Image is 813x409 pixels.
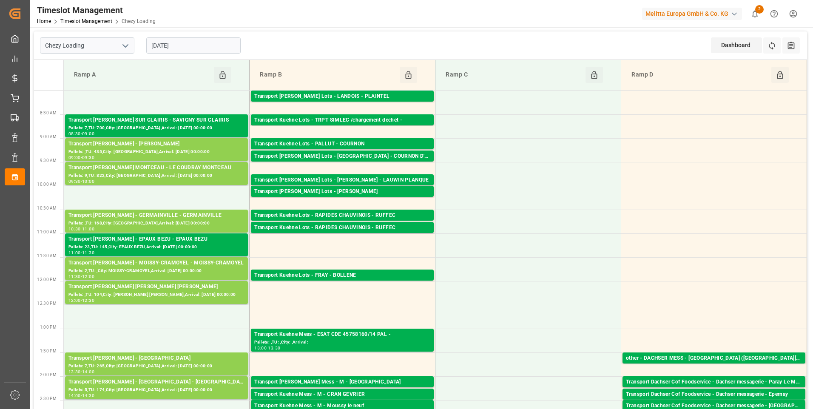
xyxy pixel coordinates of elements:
div: 14:00 [82,370,94,374]
div: Pallets: 5,TU: 174,City: [GEOGRAPHIC_DATA],Arrival: [DATE] 00:00:00 [68,386,244,394]
div: Transport [PERSON_NAME] Lots - [PERSON_NAME] [254,187,430,196]
div: other - DACHSER MESS - [GEOGRAPHIC_DATA] ([GEOGRAPHIC_DATA][PERSON_NAME]) [626,354,802,363]
div: 14:00 [68,394,81,398]
div: Transport [PERSON_NAME] Mess - M - [GEOGRAPHIC_DATA] [254,378,430,386]
div: - [81,179,82,183]
div: Pallets: 7,TU: 700,City: [GEOGRAPHIC_DATA],Arrival: [DATE] 00:00:00 [68,125,244,132]
div: Transport [PERSON_NAME] Lots - [PERSON_NAME] - LAUWIN PLANQUE [254,176,430,185]
div: Pallets: ,TU: 78,City: [GEOGRAPHIC_DATA] ([GEOGRAPHIC_DATA][PERSON_NAME]),Arrival: [DATE] 00:00:00 [626,363,802,370]
span: 1:00 PM [40,325,57,329]
button: Melitta Europa GmbH & Co. KG [642,6,745,22]
div: Pallets: 2,TU: 28,City: [GEOGRAPHIC_DATA],Arrival: [DATE] 00:00:00 [626,386,802,394]
div: Transport Kuehne Lots - FRAY - BOLLENE [254,271,430,280]
div: - [81,275,82,278]
span: 2 [755,5,764,14]
div: Transport [PERSON_NAME] SUR CLAIRIS - SAVIGNY SUR CLAIRIS [68,116,244,125]
div: 11:00 [82,227,94,231]
div: 09:00 [82,132,94,136]
div: 09:00 [68,156,81,159]
div: 11:30 [68,275,81,278]
button: open menu [119,39,131,52]
div: Pallets: ,TU: ,City: ,Arrival: [254,339,430,346]
div: Transport Kuehne Lots - TRPT SIMLEC /chargement dechet - [254,116,430,125]
div: Pallets: ,TU: 3,City: [GEOGRAPHIC_DATA],Arrival: [DATE] 00:00:00 [254,386,430,394]
a: Home [37,18,51,24]
div: Ramp C [442,67,586,83]
div: Ramp B [256,67,400,83]
div: Transport [PERSON_NAME] [PERSON_NAME] [PERSON_NAME] [68,283,244,291]
div: Pallets: 9,TU: 822,City: [GEOGRAPHIC_DATA],Arrival: [DATE] 00:00:00 [68,172,244,179]
div: 14:30 [82,394,94,398]
input: DD-MM-YYYY [146,37,241,54]
span: 11:30 AM [37,253,57,258]
div: Pallets: 5,TU: 60,City: COURNON D'AUVERGNE,Arrival: [DATE] 00:00:00 [254,161,430,168]
div: 10:30 [68,227,81,231]
div: 13:30 [68,370,81,374]
div: Transport [PERSON_NAME] - GERMAINVILLE - GERMAINVILLE [68,211,244,220]
div: Transport [PERSON_NAME] - [GEOGRAPHIC_DATA] - [GEOGRAPHIC_DATA] [68,378,244,386]
div: Transport Kuehne Lots - PALLUT - COURNON [254,140,430,148]
span: 10:30 AM [37,206,57,210]
div: Pallets: ,TU: 168,City: [GEOGRAPHIC_DATA],Arrival: [DATE] 00:00:00 [68,220,244,227]
span: 12:00 PM [37,277,57,282]
span: 11:00 AM [37,230,57,234]
div: Pallets: ,TU: 435,City: [GEOGRAPHIC_DATA],Arrival: [DATE] 00:00:00 [68,148,244,156]
span: 2:00 PM [40,372,57,377]
button: Help Center [765,4,784,23]
div: Transport [PERSON_NAME] Lots - LANDOIS - PLAINTEL [254,92,430,101]
div: Pallets: 4,TU: 324,City: [GEOGRAPHIC_DATA],Arrival: [DATE] 00:00:00 [254,101,430,108]
div: Transport Dachser Cof Foodservice - Dachser messagerie - Epernay [626,390,802,399]
div: Pallets: 5,TU: 733,City: [GEOGRAPHIC_DATA],Arrival: [DATE] 00:00:00 [254,148,430,156]
div: 11:30 [82,251,94,255]
div: - [81,156,82,159]
div: Transport Kuehne Mess - ESAT CDE 45758160/14 PAL - [254,330,430,339]
div: Transport [PERSON_NAME] - EPAUX BEZU - EPAUX BEZU [68,235,244,244]
div: - [81,132,82,136]
div: - [81,394,82,398]
div: - [81,251,82,255]
div: Transport [PERSON_NAME] Lots - [GEOGRAPHIC_DATA] - COURNON D'AUVERGNE [254,152,430,161]
div: 08:30 [68,132,81,136]
div: Transport [PERSON_NAME] - [GEOGRAPHIC_DATA] [68,354,244,363]
button: show 2 new notifications [745,4,765,23]
div: - [81,370,82,374]
div: 12:00 [68,298,81,302]
div: Pallets: 2,TU: 138,City: [GEOGRAPHIC_DATA],Arrival: [DATE] 00:00:00 [254,196,430,203]
div: Transport Dachser Cof Foodservice - Dachser messagerie - Paray Le Monial [626,378,802,386]
div: Transport [PERSON_NAME] - MOISSY-CRAMOYEL - MOISSY-CRAMOYEL [68,259,244,267]
div: Pallets: 1,TU: 539,City: RUFFEC,Arrival: [DATE] 00:00:00 [254,220,430,227]
div: Transport Kuehne Lots - RAPIDES CHAUVINOIS - RUFFEC [254,224,430,232]
div: 13:00 [254,346,267,350]
input: Type to search/select [40,37,134,54]
div: Pallets: ,TU: 23,City: CRAN GEVRIER,Arrival: [DATE] 00:00:00 [254,399,430,406]
div: 11:00 [68,251,81,255]
div: Pallets: 7,TU: 265,City: [GEOGRAPHIC_DATA],Arrival: [DATE] 00:00:00 [68,363,244,370]
div: - [81,298,82,302]
div: 13:30 [268,346,280,350]
div: Timeslot Management [37,4,156,17]
div: Transport Kuehne Lots - RAPIDES CHAUVINOIS - RUFFEC [254,211,430,220]
div: Pallets: 2,TU: 74,City: [GEOGRAPHIC_DATA],Arrival: [DATE] 00:00:00 [626,399,802,406]
div: Pallets: ,TU: ,City: ,Arrival: [254,125,430,132]
div: Transport [PERSON_NAME] MONTCEAU - LE COUDRAY MONTCEAU [68,164,244,172]
div: Transport [PERSON_NAME] - [PERSON_NAME] [68,140,244,148]
span: 12:30 PM [37,301,57,306]
div: Pallets: 2,TU: 1039,City: RUFFEC,Arrival: [DATE] 00:00:00 [254,232,430,239]
div: Dashboard [711,37,762,53]
div: 12:00 [82,275,94,278]
div: Ramp D [628,67,771,83]
span: 8:30 AM [40,111,57,115]
div: - [81,227,82,231]
div: 10:00 [82,179,94,183]
div: Pallets: ,TU: 104,City: [PERSON_NAME] [PERSON_NAME],Arrival: [DATE] 00:00:00 [68,291,244,298]
div: 09:30 [68,179,81,183]
div: 09:30 [82,156,94,159]
span: 10:00 AM [37,182,57,187]
div: - [267,346,268,350]
div: Ramp A [71,67,214,83]
div: Transport Kuehne Mess - M - CRAN GEVRIER [254,390,430,399]
span: 9:00 AM [40,134,57,139]
span: 2:30 PM [40,396,57,401]
div: 12:30 [82,298,94,302]
div: Pallets: 2,TU: ,City: MOISSY-CRAMOYEL,Arrival: [DATE] 00:00:00 [68,267,244,275]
